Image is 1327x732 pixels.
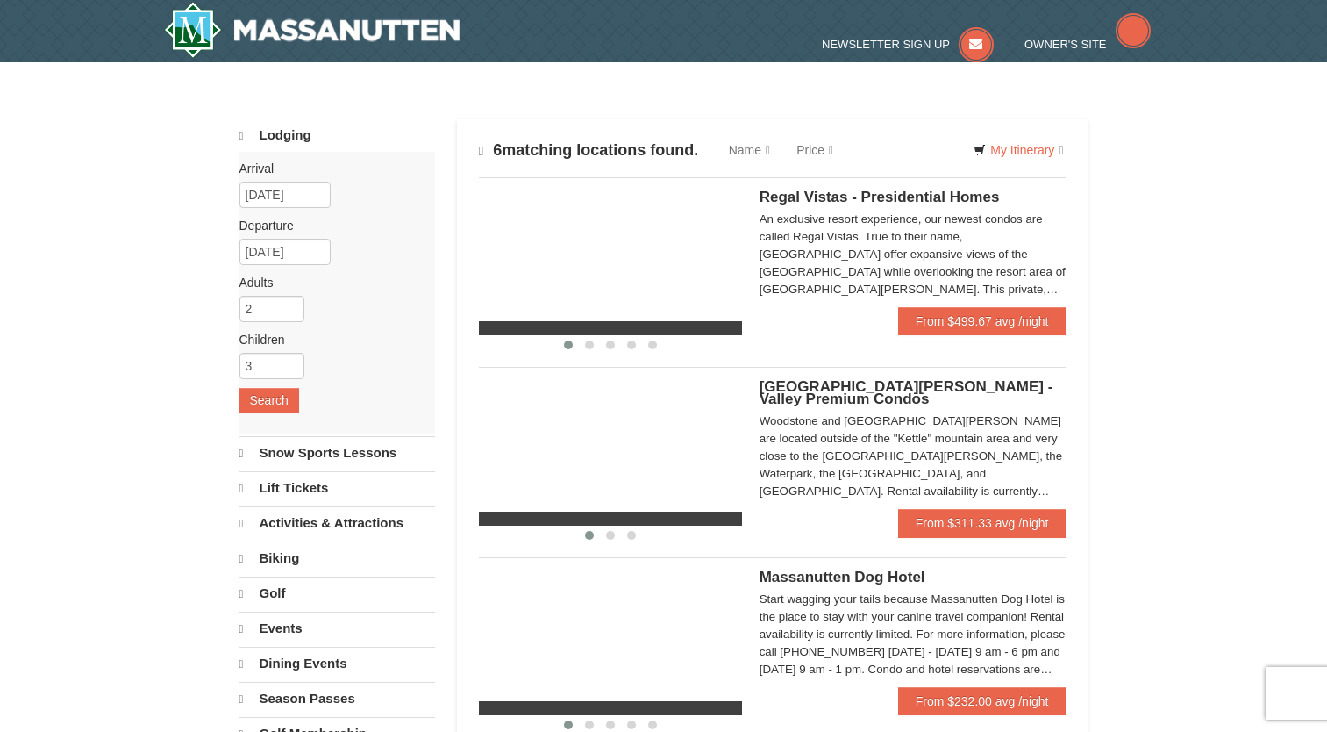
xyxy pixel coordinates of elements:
span: Newsletter Sign Up [822,38,950,51]
a: Activities & Attractions [239,506,435,540]
a: Snow Sports Lessons [239,436,435,470]
a: From $232.00 avg /night [898,687,1067,715]
a: Price [783,133,846,168]
label: Adults [239,274,422,291]
a: Newsletter Sign Up [822,38,994,51]
button: Search [239,388,299,413]
a: Events [239,612,435,645]
a: Biking [239,542,435,575]
label: Children [239,331,422,348]
label: Arrival [239,160,422,177]
a: Dining Events [239,647,435,680]
img: Massanutten Resort Logo [164,2,460,58]
a: Name [716,133,783,168]
a: Owner's Site [1024,38,1151,51]
a: From $499.67 avg /night [898,307,1067,335]
a: Season Passes [239,682,435,715]
a: Lodging [239,119,435,152]
a: My Itinerary [962,137,1074,163]
div: An exclusive resort experience, our newest condos are called Regal Vistas. True to their name, [G... [760,211,1067,298]
div: Woodstone and [GEOGRAPHIC_DATA][PERSON_NAME] are located outside of the "Kettle" mountain area an... [760,413,1067,500]
a: From $311.33 avg /night [898,509,1067,537]
div: Start wagging your tails because Massanutten Dog Hotel is the place to stay with your canine trav... [760,591,1067,678]
a: Lift Tickets [239,471,435,505]
a: Golf [239,577,435,610]
span: Regal Vistas - Presidential Homes [760,189,1000,205]
span: Massanutten Dog Hotel [760,569,925,585]
span: [GEOGRAPHIC_DATA][PERSON_NAME] - Valley Premium Condos [760,378,1053,407]
a: Massanutten Resort [164,2,460,58]
label: Departure [239,217,422,234]
span: Owner's Site [1024,38,1107,51]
